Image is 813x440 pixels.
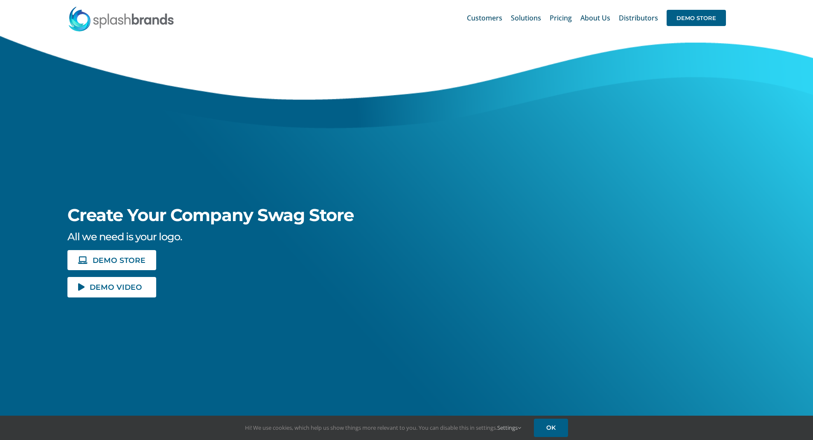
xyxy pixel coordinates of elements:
[550,15,572,21] span: Pricing
[619,15,658,21] span: Distributors
[550,4,572,32] a: Pricing
[467,4,502,32] a: Customers
[93,256,146,264] span: DEMO STORE
[534,419,568,437] a: OK
[497,424,521,431] a: Settings
[90,283,142,291] span: DEMO VIDEO
[511,15,541,21] span: Solutions
[67,230,182,243] span: All we need is your logo.
[467,4,726,32] nav: Main Menu
[67,250,156,270] a: DEMO STORE
[667,10,726,26] span: DEMO STORE
[467,15,502,21] span: Customers
[245,424,521,431] span: Hi! We use cookies, which help us show things more relevant to you. You can disable this in setti...
[667,4,726,32] a: DEMO STORE
[580,15,610,21] span: About Us
[68,6,175,32] img: SplashBrands.com Logo
[67,204,354,225] span: Create Your Company Swag Store
[619,4,658,32] a: Distributors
